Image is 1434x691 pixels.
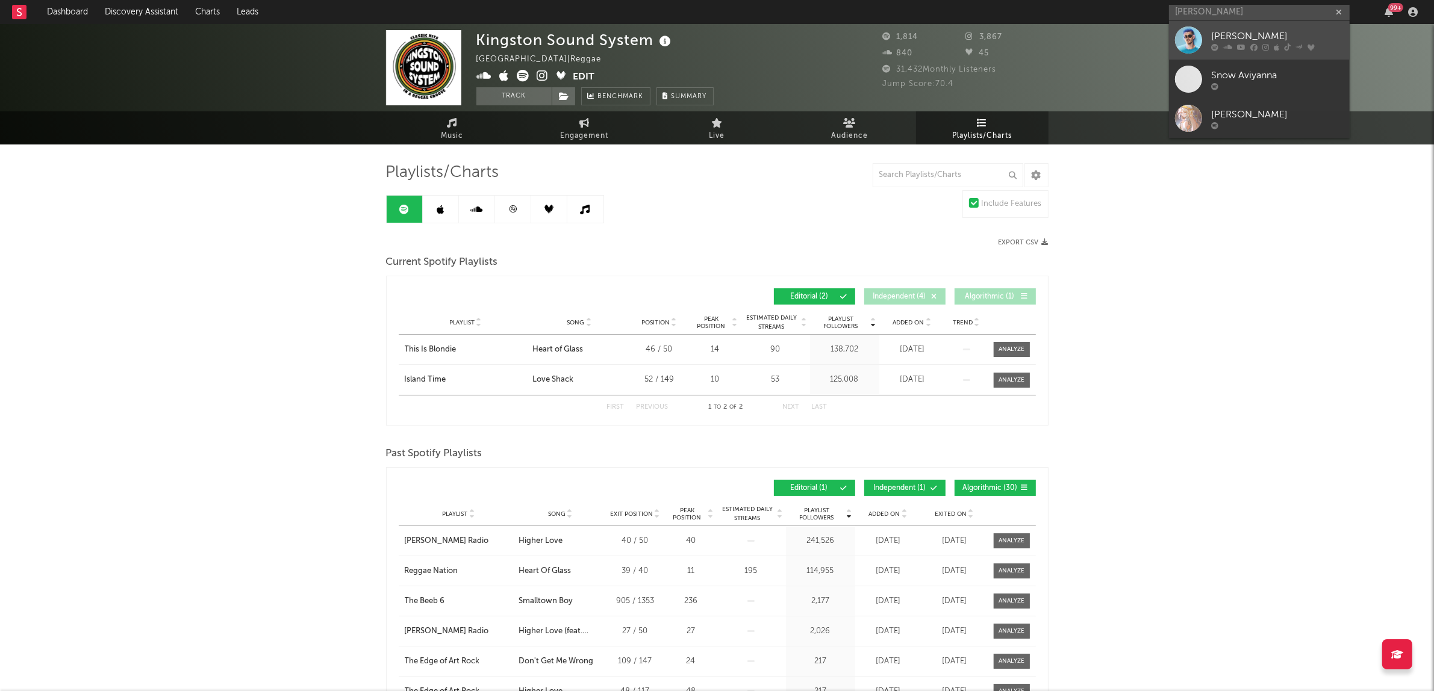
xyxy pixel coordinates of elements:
div: Reggae Nation [405,565,458,577]
button: Editorial(2) [774,288,855,305]
div: 24 [669,655,714,668]
div: [DATE] [882,344,943,356]
div: 40 / 50 [608,535,662,547]
button: Independent(1) [864,480,946,496]
span: Audience [831,129,868,143]
span: Playlist [442,510,467,518]
div: 11 [669,565,714,577]
input: Search Playlists/Charts [873,163,1023,187]
button: Summary [656,87,714,105]
button: Next [783,404,800,411]
div: 138,702 [813,344,876,356]
span: of [729,404,737,410]
span: Added On [893,319,924,326]
a: Snow Aviyanna [1169,60,1350,99]
span: Peak Position [669,507,706,521]
span: Live [709,129,725,143]
a: Audience [784,111,916,144]
div: 99 + [1388,3,1403,12]
span: 3,867 [965,33,1002,41]
span: Trend [953,319,973,326]
div: [DATE] [858,625,918,637]
a: [PERSON_NAME] Radio [405,535,513,547]
a: The Edge of Art Rock [405,655,513,668]
button: 99+ [1385,7,1393,17]
span: Independent ( 1 ) [872,485,927,492]
a: Higher Love (feat. [PERSON_NAME]) [519,625,602,637]
div: 236 [669,595,714,607]
div: The Beeb 6 [405,595,445,607]
span: Playlists/Charts [952,129,1012,143]
div: [DATE] [924,565,985,577]
span: Editorial ( 2 ) [782,293,837,300]
div: [DATE] [924,535,985,547]
span: 45 [965,49,989,57]
div: 46 / 50 [632,344,687,356]
div: 39 / 40 [608,565,662,577]
div: 125,008 [813,374,876,386]
div: [DATE] [924,595,985,607]
span: 840 [883,49,913,57]
div: 195 [720,565,783,577]
a: Playlists/Charts [916,111,1049,144]
span: Estimated Daily Streams [720,505,776,523]
div: 27 [669,625,714,637]
button: Previous [637,404,669,411]
div: [DATE] [882,374,943,386]
a: [PERSON_NAME] Radio [405,625,513,637]
span: Summary [672,93,707,100]
a: Island Time [405,374,526,386]
a: The Beeb 6 [405,595,513,607]
div: Kingston Sound System [476,30,675,50]
span: Estimated Daily Streams [744,314,800,332]
span: Playlist Followers [813,315,869,330]
div: Include Features [982,197,1042,211]
div: 90 [744,344,807,356]
a: Smalltown Boy [519,595,602,607]
div: [DATE] [924,655,985,668]
div: Heart of Glass [532,344,583,356]
button: Last [812,404,828,411]
div: This Is Blondie [405,344,457,356]
div: 14 [693,344,738,356]
div: [DATE] [858,535,918,547]
div: [GEOGRAPHIC_DATA] | Reggae [476,52,616,67]
div: 1 2 2 [693,400,759,415]
div: 114,955 [789,565,852,577]
span: to [714,404,721,410]
div: [DATE] [858,595,918,607]
span: Algorithmic ( 1 ) [962,293,1018,300]
a: Live [651,111,784,144]
input: Search for artists [1169,5,1350,20]
div: 40 [669,535,714,547]
a: Don't Get Me Wrong [519,655,602,668]
a: This Is Blondie [405,344,526,356]
div: [DATE] [858,655,918,668]
a: Music [386,111,519,144]
div: 241,526 [789,535,852,547]
a: Reggae Nation [405,565,513,577]
a: Higher Love [519,535,602,547]
div: 109 / 147 [608,655,662,668]
a: [PERSON_NAME] [1169,99,1350,138]
span: Song [548,510,566,518]
span: Music [441,129,463,143]
span: Peak Position [693,315,731,330]
div: Heart Of Glass [519,565,571,577]
a: [PERSON_NAME] [1169,20,1350,60]
span: Playlist [449,319,475,326]
div: 53 [744,374,807,386]
span: Song [567,319,584,326]
span: 1,814 [883,33,918,41]
div: The Edge of Art Rock [405,655,480,668]
a: Benchmark [581,87,650,105]
span: Benchmark [598,90,644,104]
span: Playlist Followers [789,507,845,521]
div: 905 / 1353 [608,595,662,607]
div: 217 [789,655,852,668]
div: Love Shack [532,374,573,386]
div: [PERSON_NAME] [1211,29,1344,43]
a: Heart Of Glass [519,565,602,577]
div: 2,177 [789,595,852,607]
